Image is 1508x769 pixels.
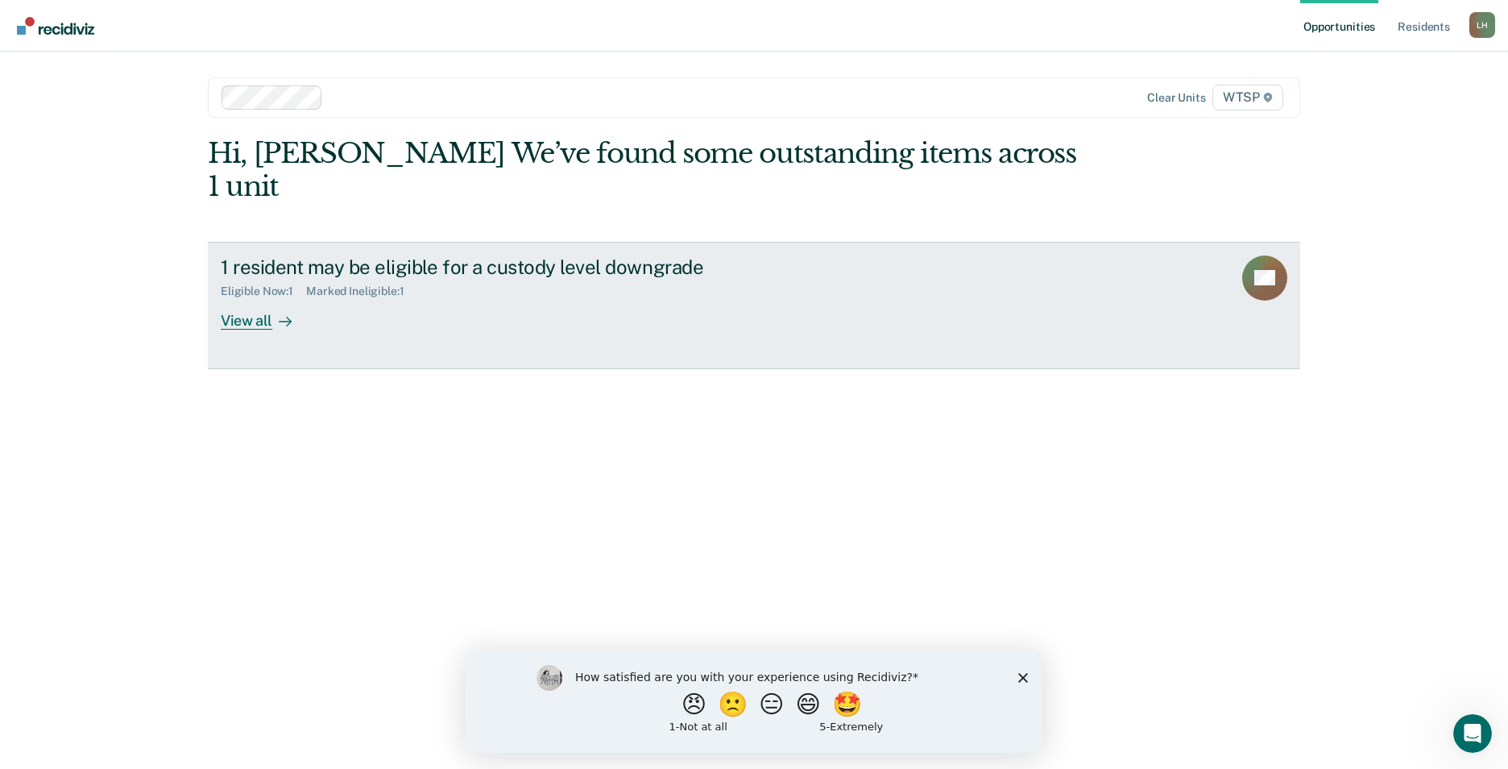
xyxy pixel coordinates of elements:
[1469,12,1495,38] div: L H
[221,285,306,298] div: Eligible Now : 1
[1212,85,1283,110] span: WTSP
[208,137,1082,203] div: Hi, [PERSON_NAME] We’ve found some outstanding items across 1 unit
[1469,12,1495,38] button: Profile dropdown button
[1453,714,1492,753] iframe: Intercom live chat
[17,17,94,35] img: Recidiviz
[221,298,311,330] div: View all
[208,242,1300,369] a: 1 resident may be eligible for a custody level downgradeEligible Now:1Marked Ineligible:1View all
[1147,91,1206,105] div: Clear units
[221,256,786,279] div: 1 resident may be eligible for a custody level downgrade
[466,649,1042,753] iframe: Survey by Kim from Recidiviz
[306,285,416,298] div: Marked Ineligible : 1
